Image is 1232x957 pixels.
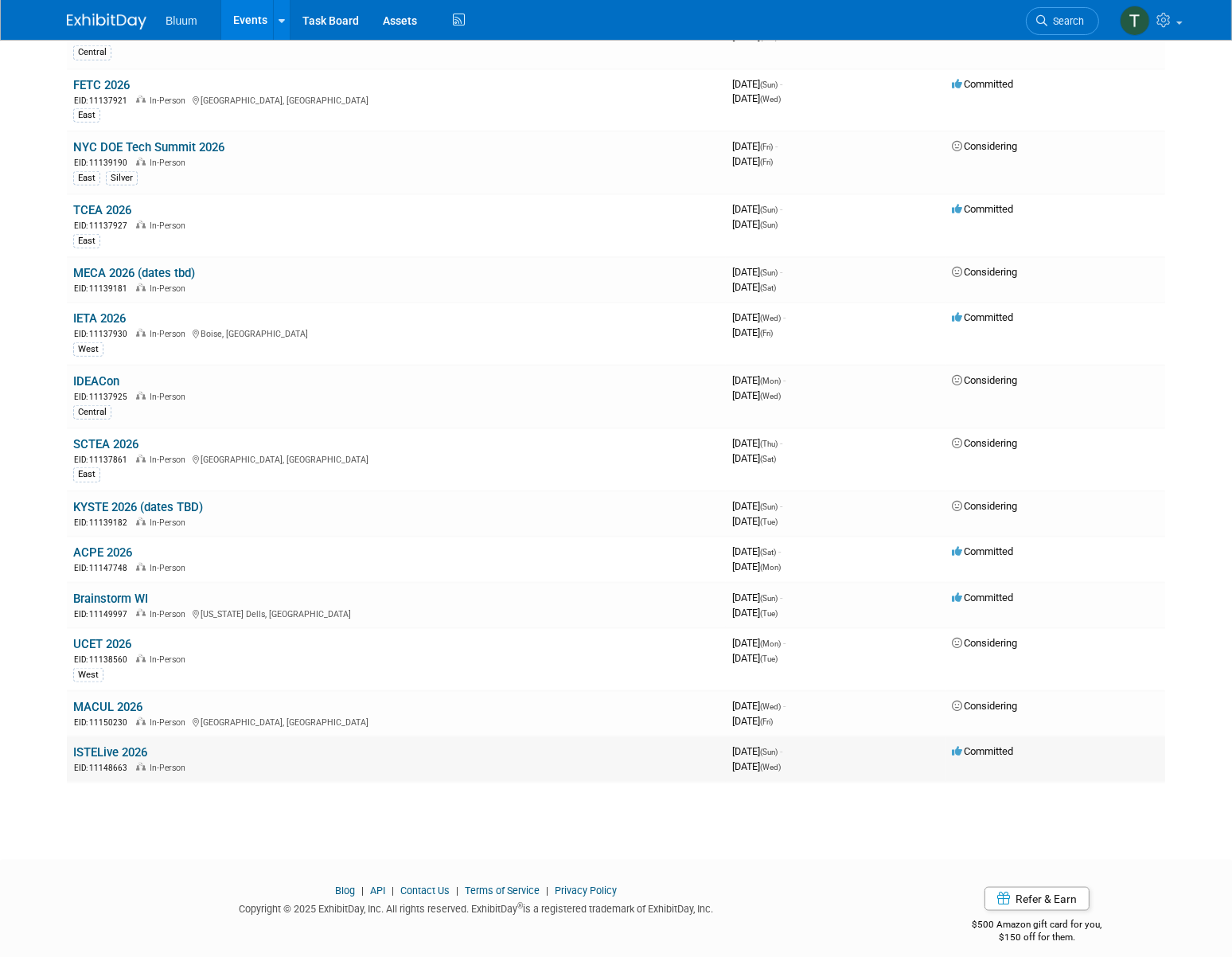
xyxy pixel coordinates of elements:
[150,96,190,106] span: In-Person
[150,518,190,528] span: In-Person
[760,95,781,104] span: (Wed)
[732,140,778,152] span: [DATE]
[73,715,719,728] div: [GEOGRAPHIC_DATA], [GEOGRAPHIC_DATA]
[370,885,385,896] a: API
[732,500,782,512] span: [DATE]
[73,93,719,107] div: [GEOGRAPHIC_DATA], [GEOGRAPHIC_DATA]
[74,393,134,401] span: EID: 11137925
[760,143,773,151] span: (Fri)
[73,203,131,217] a: TCEA 2026
[136,563,146,571] img: In-Person Event
[984,887,1090,911] a: Refer & Earn
[150,717,190,728] span: In-Person
[150,283,190,294] span: In-Person
[760,221,778,229] span: (Sun)
[760,502,778,511] span: (Sun)
[760,518,778,526] span: (Tue)
[780,437,782,449] span: -
[73,437,138,451] a: SCTEA 2026
[760,205,778,214] span: (Sun)
[778,545,781,557] span: -
[732,374,786,386] span: [DATE]
[74,221,134,230] span: EID: 11137927
[760,268,778,277] span: (Sun)
[760,455,776,463] span: (Sat)
[73,700,142,714] a: MACUL 2026
[73,266,195,280] a: MECA 2026 (dates tbd)
[517,901,523,910] sup: ®
[732,452,776,464] span: [DATE]
[1026,7,1099,35] a: Search
[909,908,1166,944] div: $500 Amazon gift card for you,
[760,763,781,771] span: (Wed)
[952,637,1017,649] span: Considering
[760,563,781,572] span: (Mon)
[73,311,126,326] a: IETA 2026
[780,745,782,757] span: -
[136,221,146,229] img: In-Person Event
[952,592,1013,603] span: Committed
[73,326,719,340] div: Boise, [GEOGRAPHIC_DATA]
[150,329,190,339] span: In-Person
[783,374,786,386] span: -
[136,392,146,400] img: In-Person Event
[780,500,782,512] span: -
[952,311,1013,323] span: Committed
[74,655,134,664] span: EID: 11138560
[732,545,781,557] span: [DATE]
[67,898,885,916] div: Copyright © 2025 ExhibitDay, Inc. All rights reserved. ExhibitDay is a registered trademark of Ex...
[760,158,773,166] span: (Fri)
[73,745,147,760] a: ISTELive 2026
[73,637,131,651] a: UCET 2026
[952,500,1017,512] span: Considering
[732,218,778,230] span: [DATE]
[1047,15,1084,27] span: Search
[732,311,786,323] span: [DATE]
[952,545,1013,557] span: Committed
[732,652,778,664] span: [DATE]
[136,158,146,166] img: In-Person Event
[136,717,146,725] img: In-Person Event
[952,700,1017,712] span: Considering
[555,885,617,896] a: Privacy Policy
[760,33,778,41] span: (Thu)
[732,78,782,90] span: [DATE]
[760,748,778,756] span: (Sun)
[732,745,782,757] span: [DATE]
[452,885,462,896] span: |
[73,545,132,560] a: ACPE 2026
[909,931,1166,944] div: $150 off for them.
[136,283,146,291] img: In-Person Event
[74,564,134,572] span: EID: 11147748
[732,92,781,104] span: [DATE]
[166,14,197,27] span: Bluum
[74,455,134,464] span: EID: 11137861
[74,764,134,772] span: EID: 11148663
[74,96,134,105] span: EID: 11137921
[732,715,773,727] span: [DATE]
[150,221,190,231] span: In-Person
[357,885,368,896] span: |
[136,329,146,337] img: In-Person Event
[732,203,782,215] span: [DATE]
[952,78,1013,90] span: Committed
[780,203,782,215] span: -
[732,700,786,712] span: [DATE]
[136,96,146,104] img: In-Person Event
[136,455,146,463] img: In-Person Event
[136,763,146,771] img: In-Person Event
[760,609,778,618] span: (Tue)
[760,639,781,648] span: (Mon)
[760,548,776,557] span: (Sat)
[783,311,786,323] span: -
[73,108,100,123] div: East
[732,637,786,649] span: [DATE]
[780,266,782,278] span: -
[732,155,773,167] span: [DATE]
[732,326,773,338] span: [DATE]
[760,654,778,663] span: (Tue)
[73,405,111,420] div: Central
[136,654,146,662] img: In-Person Event
[732,437,782,449] span: [DATE]
[952,140,1017,152] span: Considering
